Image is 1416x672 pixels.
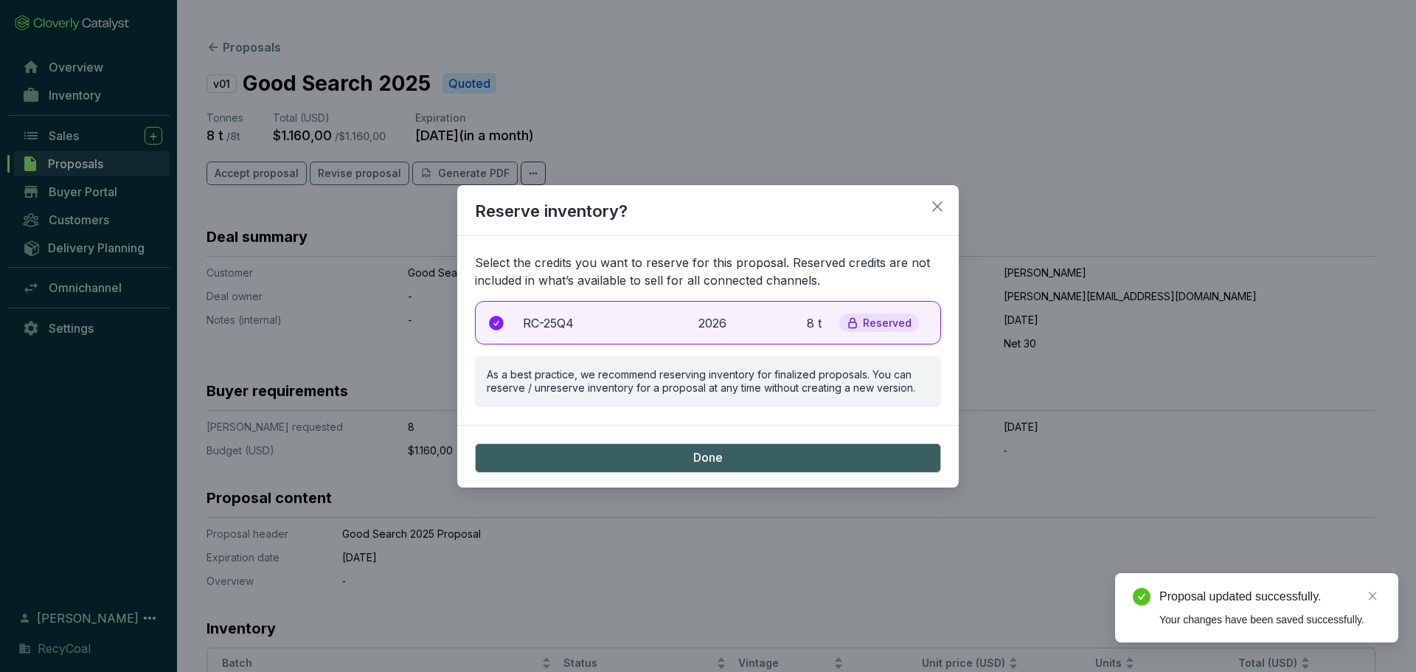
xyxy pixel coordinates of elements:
[1367,591,1378,601] span: close
[1159,588,1381,606] div: Proposal updated successfully.
[926,195,949,218] button: Close
[475,253,941,288] p: Select the credits you want to reserve for this proposal. Reserved credits are not included in wh...
[693,450,723,466] span: Done
[931,200,944,213] span: close
[863,316,912,329] p: Reserved
[1159,612,1381,628] div: Your changes have been saved successfully.
[749,314,822,331] p: 8 t
[698,314,731,331] p: 2026
[475,300,941,344] div: RC-25Q420268 tReserved
[523,314,681,331] p: RC-25Q4
[926,200,949,213] span: Close
[487,368,929,395] p: As a best practice, we recommend reserving inventory for finalized proposals. You can reserve / u...
[457,200,959,236] h2: Reserve inventory?
[475,443,941,472] button: Done
[1133,588,1150,606] span: check-circle
[1364,588,1381,604] a: Close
